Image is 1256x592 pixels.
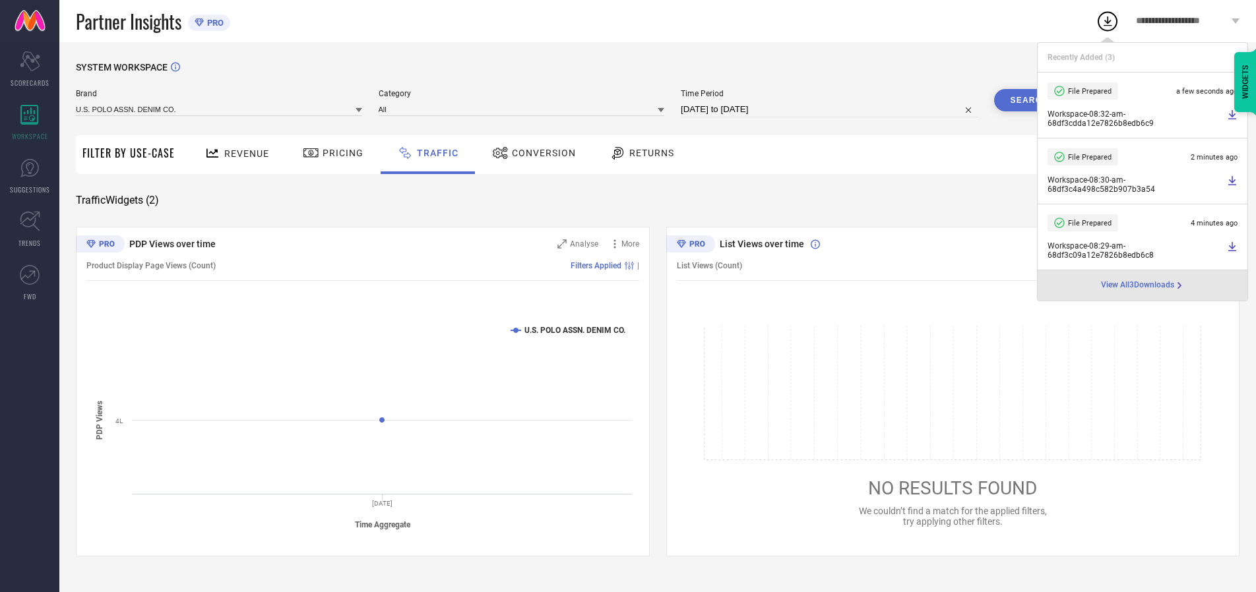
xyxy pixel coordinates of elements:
[129,239,216,249] span: PDP Views over time
[355,520,411,529] tspan: Time Aggregate
[1191,219,1238,227] span: 4 minutes ago
[1101,280,1185,291] a: View All3Downloads
[1048,53,1115,62] span: Recently Added ( 3 )
[681,89,978,98] span: Time Period
[571,261,621,270] span: Filters Applied
[1048,175,1224,194] span: Workspace - 08:30-am - 68df3c4a498c582b907b3a54
[86,261,216,270] span: Product Display Page Views (Count)
[24,291,36,301] span: FWD
[666,235,715,255] div: Premium
[720,239,804,249] span: List Views over time
[1227,175,1238,194] a: Download
[1068,87,1112,96] span: File Prepared
[859,506,1047,527] span: We couldn’t find a match for the applied filters, try applying other filters.
[629,148,674,158] span: Returns
[1227,241,1238,260] a: Download
[1101,280,1174,291] span: View All 3 Downloads
[76,8,181,35] span: Partner Insights
[1101,280,1185,291] div: Open download page
[372,500,392,507] text: [DATE]
[621,239,639,249] span: More
[95,401,104,440] tspan: PDP Views
[12,131,48,141] span: WORKSPACE
[76,235,125,255] div: Premium
[76,194,159,207] span: Traffic Widgets ( 2 )
[1068,219,1112,227] span: File Prepared
[76,62,168,73] span: SYSTEM WORKSPACE
[224,148,269,159] span: Revenue
[417,148,458,158] span: Traffic
[681,102,978,117] input: Select time period
[557,239,567,249] svg: Zoom
[868,477,1037,499] span: NO RESULTS FOUND
[18,238,41,248] span: TRENDS
[115,417,123,425] text: 4L
[677,261,742,270] span: List Views (Count)
[1048,109,1224,128] span: Workspace - 08:32-am - 68df3cdda12e7826b8edb6c9
[637,261,639,270] span: |
[82,145,175,161] span: Filter By Use-Case
[204,18,224,28] span: PRO
[1176,87,1238,96] span: a few seconds ago
[1096,9,1119,33] div: Open download list
[570,239,598,249] span: Analyse
[11,78,49,88] span: SCORECARDS
[323,148,363,158] span: Pricing
[512,148,576,158] span: Conversion
[379,89,665,98] span: Category
[1191,153,1238,162] span: 2 minutes ago
[1048,241,1224,260] span: Workspace - 08:29-am - 68df3c09a12e7826b8edb6c8
[1068,153,1112,162] span: File Prepared
[524,326,625,335] text: U.S. POLO ASSN. DENIM CO.
[1227,109,1238,128] a: Download
[76,89,362,98] span: Brand
[994,89,1065,111] button: Search
[10,185,50,194] span: SUGGESTIONS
